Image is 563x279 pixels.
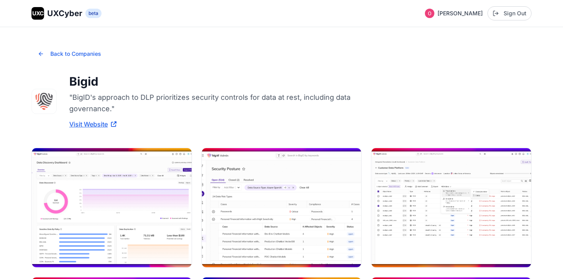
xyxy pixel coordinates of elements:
span: [PERSON_NAME] [437,9,483,17]
img: Bigid image 3 [371,148,531,268]
a: Visit Website [69,119,116,129]
img: Profile [425,9,434,18]
p: "BigID's approach to DLP prioritizes security controls for data at rest, including data governance." [69,92,384,115]
img: Bigid logo [32,89,56,114]
img: Bigid image 2 [202,148,362,268]
button: Sign Out [487,6,532,20]
a: Back to Companies [31,51,107,59]
h1: Bigid [69,74,384,88]
button: Back to Companies [31,46,107,62]
span: UXCyber [47,8,82,19]
span: beta [85,9,102,18]
span: UXC [32,9,44,17]
img: Bigid image 1 [32,148,192,268]
a: UXCUXCyberbeta [31,7,102,20]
